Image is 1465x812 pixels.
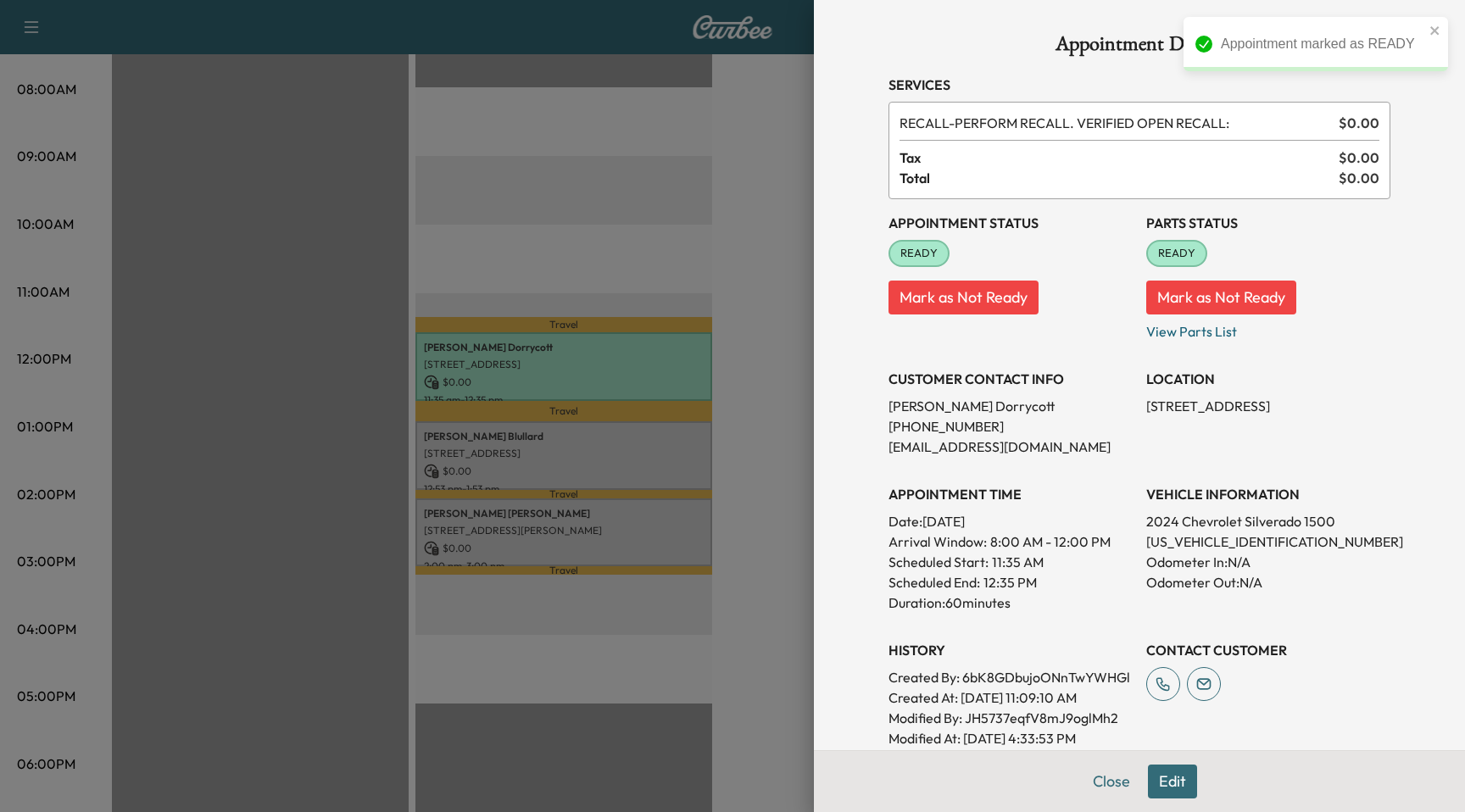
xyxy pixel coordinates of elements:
[900,113,1332,133] span: PERFORM RECALL. VERIFIED OPEN RECALL:
[1082,765,1141,798] button: Close
[890,245,948,262] span: READY
[888,484,1133,504] h3: APPOINTMENT TIME
[983,572,1037,592] p: 12:35 PM
[1429,24,1441,37] button: close
[1146,213,1390,233] h3: Parts Status
[888,396,1133,416] p: [PERSON_NAME] Dorrycott
[888,213,1133,233] h3: Appointment Status
[888,75,1390,95] h3: Services
[1146,314,1390,342] p: View Parts List
[1146,484,1390,504] h3: VEHICLE INFORMATION
[1339,113,1379,133] span: $ 0.00
[900,168,1339,188] span: Total
[1221,34,1424,54] div: Appointment marked as READY
[1339,147,1379,168] span: $ 0.00
[1146,572,1390,592] p: Odometer Out: N/A
[1146,531,1390,552] p: [US_VEHICLE_IDENTIFICATION_NUMBER]
[888,728,1133,748] p: Modified At : [DATE] 4:33:53 PM
[990,531,1111,552] span: 8:00 AM - 12:00 PM
[900,147,1339,168] span: Tax
[888,437,1133,457] p: [EMAIL_ADDRESS][DOMAIN_NAME]
[888,511,1133,531] p: Date: [DATE]
[1146,281,1296,314] button: Mark as Not Ready
[888,708,1133,728] p: Modified By : JH5737eqfV8mJ9oglMh2
[888,640,1133,660] h3: History
[888,552,989,572] p: Scheduled Start:
[888,416,1133,437] p: [PHONE_NUMBER]
[888,369,1133,389] h3: CUSTOMER CONTACT INFO
[1146,511,1390,531] p: 2024 Chevrolet Silverado 1500
[1146,369,1390,389] h3: LOCATION
[888,667,1133,687] p: Created By : 6bK8GDbujoONnTwYWHGl
[1148,765,1197,798] button: Edit
[888,592,1133,613] p: Duration: 60 minutes
[1146,552,1390,572] p: Odometer In: N/A
[888,34,1390,61] h1: Appointment Details
[888,281,1039,314] button: Mark as Not Ready
[992,552,1044,572] p: 11:35 AM
[1339,168,1379,188] span: $ 0.00
[888,531,1133,552] p: Arrival Window:
[1148,245,1206,262] span: READY
[888,572,980,592] p: Scheduled End:
[1146,640,1390,660] h3: CONTACT CUSTOMER
[1146,396,1390,416] p: [STREET_ADDRESS]
[888,687,1133,708] p: Created At : [DATE] 11:09:10 AM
